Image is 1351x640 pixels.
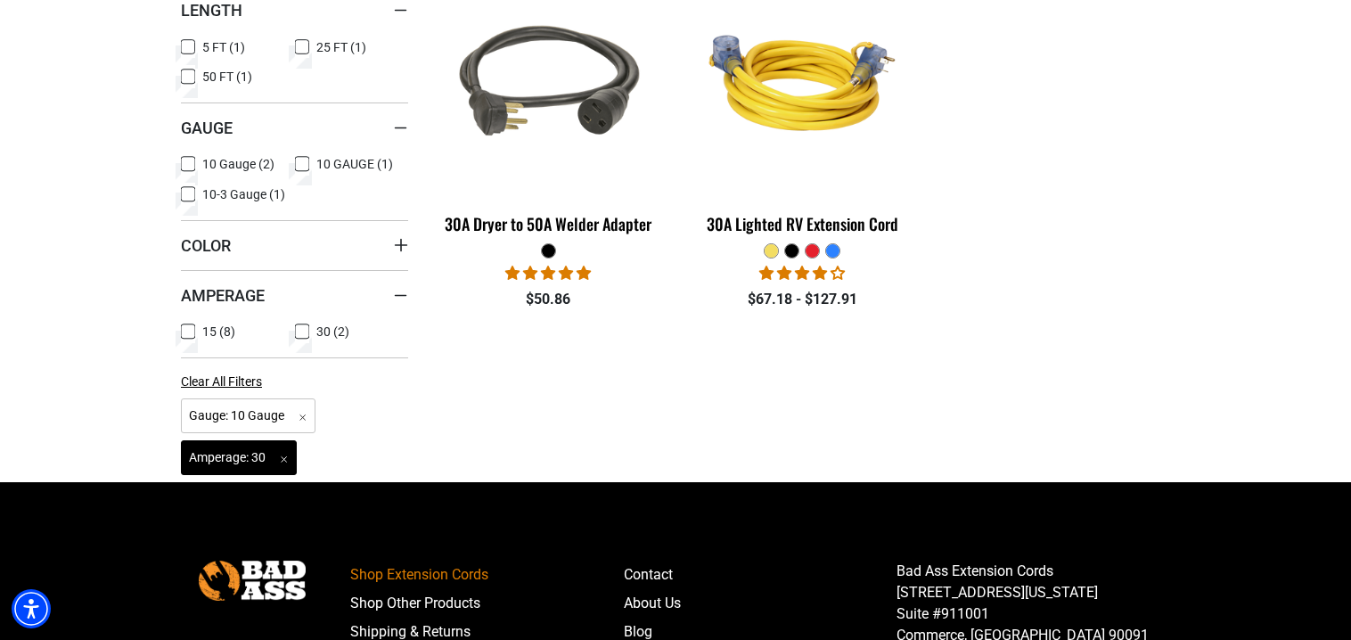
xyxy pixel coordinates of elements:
span: 15 (8) [202,325,235,338]
a: About Us [624,589,897,618]
span: 25 FT (1) [316,41,366,53]
span: 50 FT (1) [202,70,252,83]
span: 4.11 stars [759,265,845,282]
span: 5.00 stars [505,265,591,282]
a: Amperage: 30 [181,448,297,465]
span: Gauge: 10 Gauge [181,398,315,433]
span: Amperage [181,285,265,306]
a: Clear All Filters [181,373,269,391]
span: 30 (2) [316,325,349,338]
a: Shop Extension Cords [350,561,624,589]
span: 10 GAUGE (1) [316,158,393,170]
div: Accessibility Menu [12,589,51,628]
summary: Amperage [181,270,408,320]
summary: Color [181,220,408,270]
span: Clear All Filters [181,374,262,389]
span: Color [181,235,231,256]
div: 30A Dryer to 50A Welder Adapter [435,216,662,232]
span: Amperage: 30 [181,440,297,475]
img: Bad Ass Extension Cords [199,561,306,601]
a: Gauge: 10 Gauge [181,406,315,423]
span: 5 FT (1) [202,41,245,53]
span: Gauge [181,118,233,138]
div: 30A Lighted RV Extension Cord [689,216,916,232]
div: $67.18 - $127.91 [689,289,916,310]
a: Contact [624,561,897,589]
summary: Gauge [181,103,408,152]
span: 10-3 Gauge (1) [202,188,285,201]
span: 10 Gauge (2) [202,158,274,170]
a: Shop Other Products [350,589,624,618]
div: $50.86 [435,289,662,310]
